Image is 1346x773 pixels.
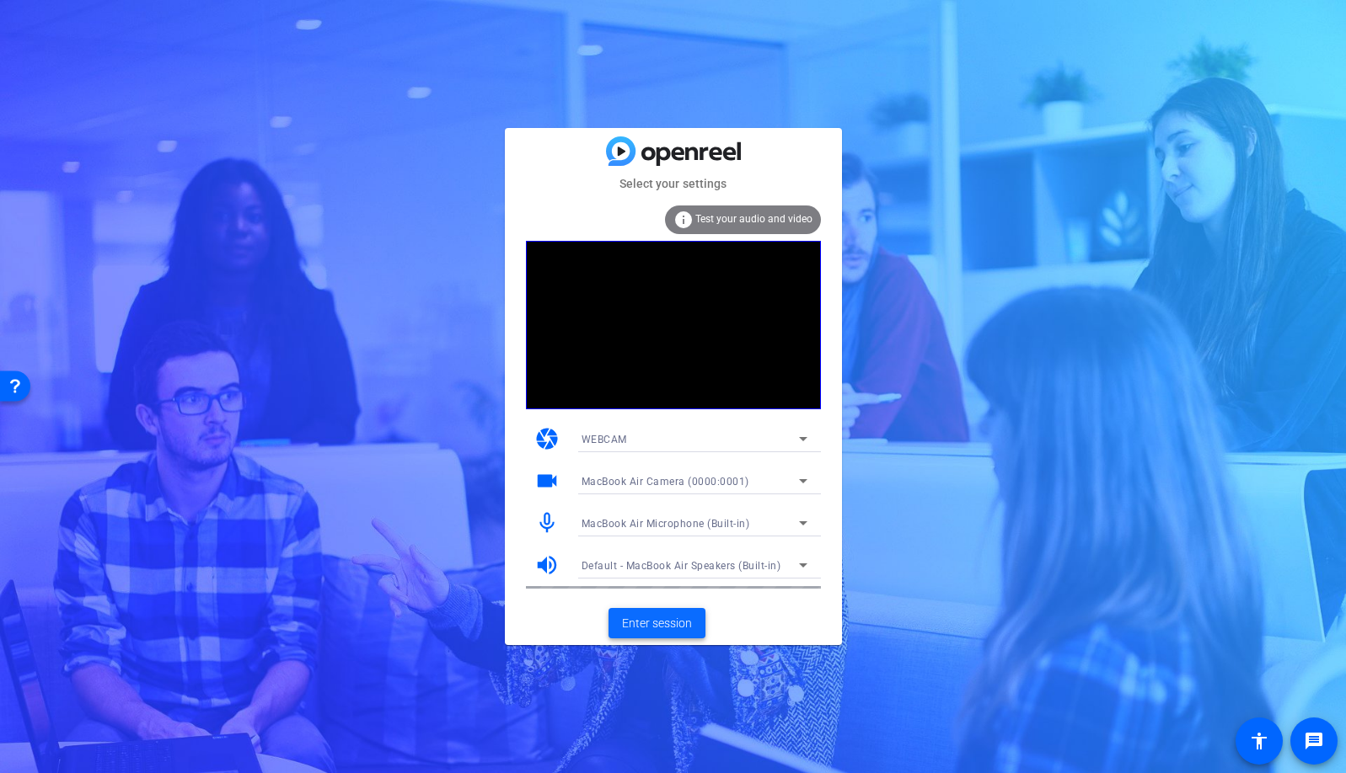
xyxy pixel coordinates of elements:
[582,560,781,572] span: Default - MacBook Air Speakers (Built-in)
[609,608,705,638] button: Enter session
[582,518,750,530] span: MacBook Air Microphone (Built-in)
[606,136,741,166] img: blue-gradient.svg
[534,552,560,578] mat-icon: volume_up
[505,174,842,193] mat-card-subtitle: Select your settings
[534,468,560,493] mat-icon: videocam
[534,426,560,451] mat-icon: camera
[622,615,692,632] span: Enter session
[1249,731,1269,751] mat-icon: accessibility
[1304,731,1324,751] mat-icon: message
[695,213,812,225] span: Test your audio and video
[673,210,694,230] mat-icon: info
[582,434,627,445] span: WEBCAM
[582,476,749,488] span: MacBook Air Camera (0000:0001)
[534,510,560,536] mat-icon: mic_none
